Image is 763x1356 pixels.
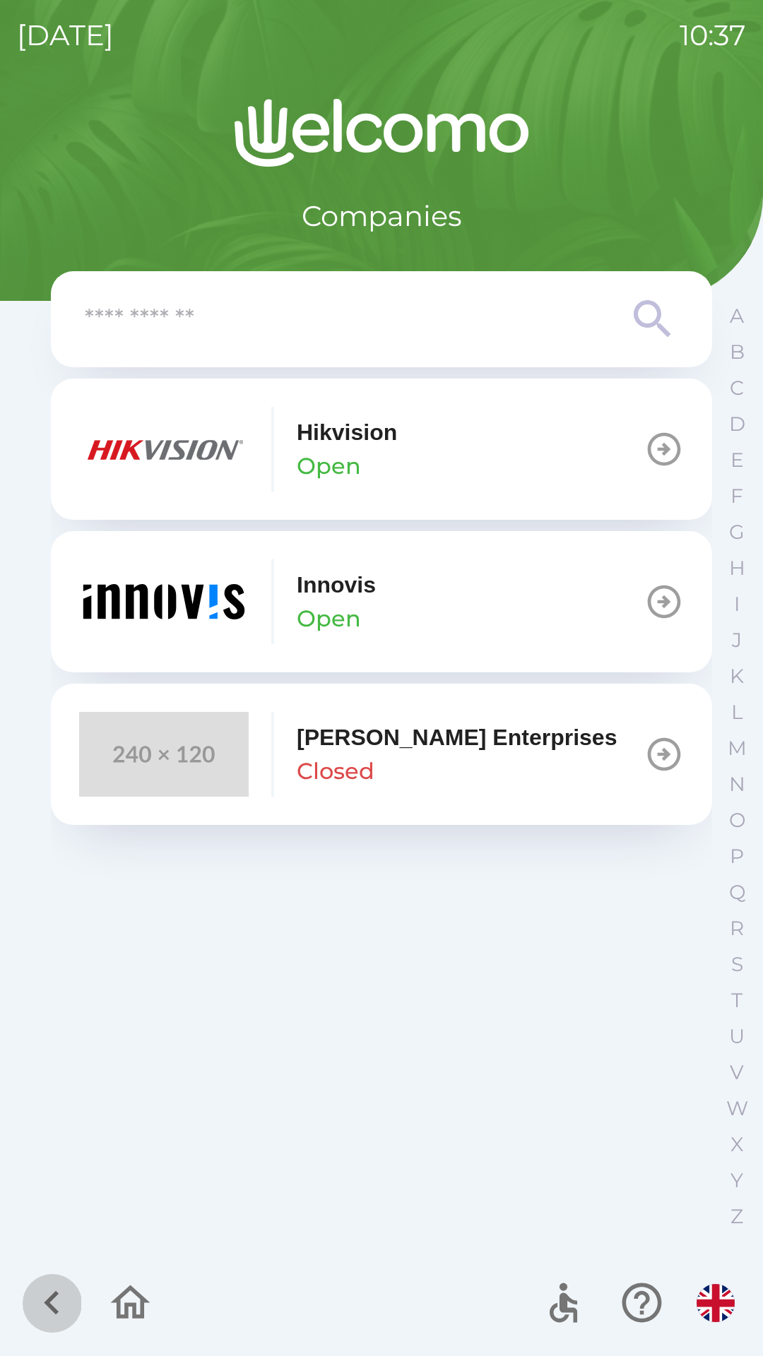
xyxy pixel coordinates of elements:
p: 10:37 [680,14,746,56]
img: e7730186-ed2b-42de-8146-b93b67ad584c.png [79,559,249,644]
button: Y [719,1162,755,1199]
p: F [731,484,743,509]
button: R [719,910,755,946]
button: N [719,766,755,802]
p: Hikvision [297,415,397,449]
p: T [731,988,743,1013]
p: L [731,700,743,725]
button: V [719,1054,755,1090]
p: M [728,736,747,761]
p: B [730,340,745,364]
button: W [719,1090,755,1126]
p: U [729,1024,745,1049]
button: M [719,730,755,766]
p: Open [297,449,361,483]
button: U [719,1018,755,1054]
p: Y [731,1168,743,1193]
button: S [719,946,755,982]
button: E [719,442,755,478]
button: T [719,982,755,1018]
p: S [731,952,743,977]
p: X [731,1132,743,1157]
p: W [726,1096,748,1121]
p: H [729,556,745,581]
button: A [719,298,755,334]
p: O [729,808,745,833]
button: K [719,658,755,694]
button: F [719,478,755,514]
p: Closed [297,754,374,788]
p: V [730,1060,744,1085]
button: O [719,802,755,838]
img: f2158124-88a9-4a5e-9c63-4f3e72dd804a.png [79,407,249,492]
p: R [730,916,744,941]
button: C [719,370,755,406]
button: D [719,406,755,442]
p: E [731,448,744,472]
button: I [719,586,755,622]
img: Logo [51,99,712,167]
button: Q [719,874,755,910]
p: I [734,592,740,617]
p: [PERSON_NAME] Enterprises [297,720,617,754]
p: G [729,520,745,545]
p: Q [729,880,745,905]
button: Z [719,1199,755,1235]
button: [PERSON_NAME] EnterprisesClosed [51,684,712,825]
p: Innovis [297,568,376,602]
img: en flag [697,1284,735,1322]
p: Z [731,1204,743,1229]
button: J [719,622,755,658]
p: [DATE] [17,14,114,56]
button: X [719,1126,755,1162]
p: C [730,376,744,400]
p: P [730,844,744,869]
p: K [730,664,744,689]
p: Companies [302,195,462,237]
p: N [729,772,745,797]
p: Open [297,602,361,636]
p: D [729,412,745,436]
button: B [719,334,755,370]
button: InnovisOpen [51,531,712,672]
button: L [719,694,755,730]
button: HikvisionOpen [51,379,712,520]
button: H [719,550,755,586]
button: P [719,838,755,874]
button: G [719,514,755,550]
img: 240x120 [79,712,249,797]
p: J [732,628,742,653]
p: A [730,304,744,328]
